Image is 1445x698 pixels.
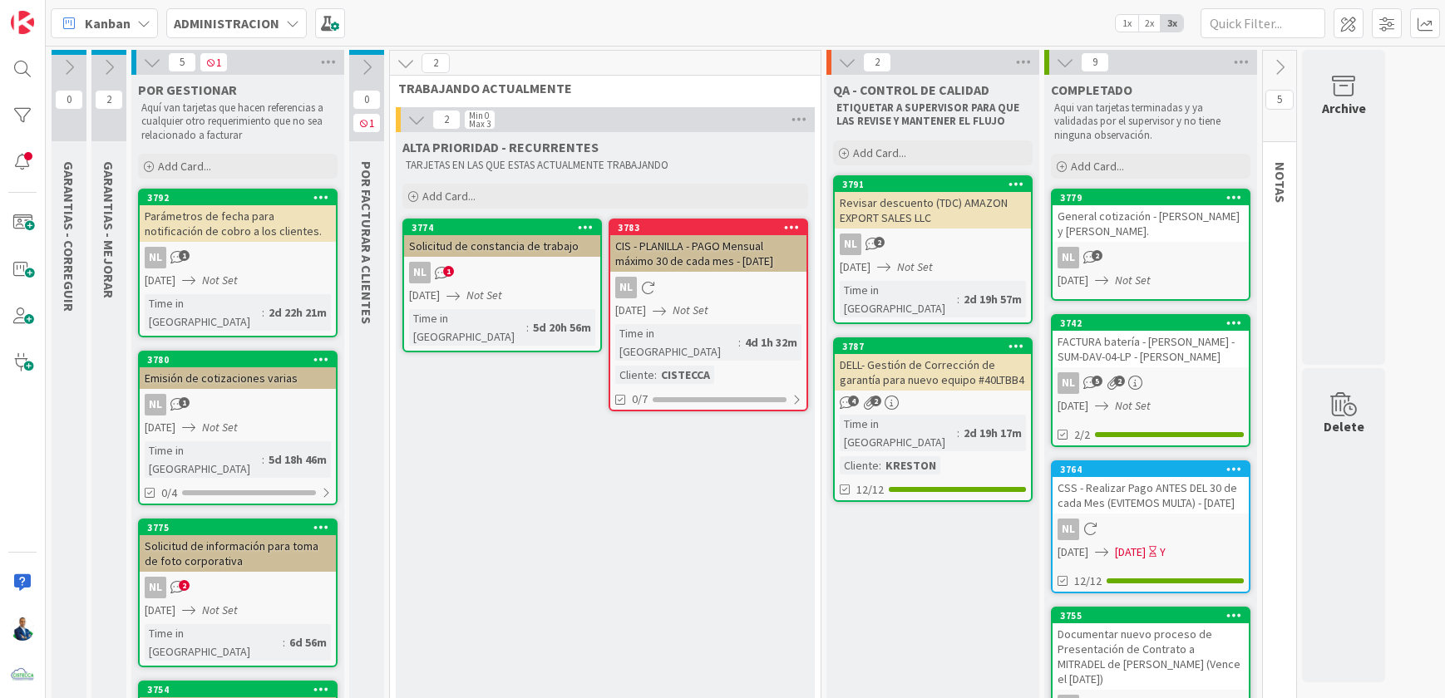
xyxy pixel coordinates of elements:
div: CISTECCA [657,366,714,384]
div: 3787 [835,339,1031,354]
div: NL [835,233,1031,255]
div: Min 0 [469,111,489,120]
span: 3x [1161,15,1183,32]
span: 2 [432,110,461,130]
span: [DATE] [145,419,175,436]
div: NL [140,247,336,268]
span: 2 [95,90,123,110]
div: Solicitud de constancia de trabajo [404,235,600,257]
div: 3787 [842,341,1031,352]
span: : [283,633,285,651]
div: 5d 20h 56m [529,318,595,337]
div: Documentar nuevo proceso de Presentación de Contrato a MITRADEL de [PERSON_NAME] (Vence el [DATE]) [1053,623,1249,690]
span: 2 [874,237,885,248]
span: : [879,456,881,474]
div: CIS - PLANILLA - PAGO Mensual máximo 30 de cada mes - [DATE] [610,235,806,272]
div: NL [1053,372,1249,394]
span: 5 [1265,90,1294,110]
div: NL [1053,247,1249,268]
span: [DATE] [409,287,440,304]
span: 12/12 [856,481,884,499]
div: NL [1058,372,1079,394]
i: Not Set [1115,273,1151,288]
div: 3764 [1053,462,1249,477]
div: NL [140,394,336,415]
div: 4d 1h 32m [741,333,801,351]
span: 2/2 [1074,426,1090,444]
div: Time in [GEOGRAPHIC_DATA] [145,294,262,331]
span: [DATE] [145,602,175,619]
p: TARJETAS EN LAS QUE ESTAS ACTUALMENTE TRABAJANDO [406,159,805,172]
div: NL [145,394,166,415]
div: General cotización - [PERSON_NAME] y [PERSON_NAME]. [1053,205,1249,242]
div: 3780 [147,354,336,366]
div: KRESTON [881,456,940,474]
div: 3787DELL- Gestión de Corrección de garantía para nuevo equipo #40LTBB4 [835,339,1031,391]
span: [DATE] [840,258,870,276]
div: NL [140,577,336,598]
div: 3775Solicitud de información para toma de foto corporativa [140,520,336,572]
span: : [738,333,741,351]
div: 3783CIS - PLANILLA - PAGO Mensual máximo 30 de cada mes - [DATE] [610,220,806,272]
div: Emisión de cotizaciones varias [140,367,336,389]
span: 2 [179,580,190,591]
div: NL [145,577,166,598]
div: FACTURA batería - [PERSON_NAME] - SUM-DAV-04-LP - [PERSON_NAME] [1053,331,1249,367]
span: COMPLETADO [1051,81,1132,98]
div: 3755 [1053,608,1249,623]
span: TRABAJANDO ACTUALMENTE [398,80,800,96]
span: NOTAS [1272,162,1289,203]
div: NL [1058,247,1079,268]
span: : [262,450,264,469]
img: GA [11,617,34,641]
span: 2 [422,53,450,73]
span: 0 [55,90,83,110]
div: 3791 [842,179,1031,190]
span: [DATE] [145,272,175,289]
div: Time in [GEOGRAPHIC_DATA] [409,309,526,346]
div: 3791 [835,177,1031,192]
i: Not Set [466,288,502,302]
div: NL [1053,519,1249,540]
span: : [526,318,529,337]
div: 2d 22h 21m [264,303,331,322]
span: 1 [179,397,190,408]
img: Visit kanbanzone.com [11,11,34,34]
div: 3774Solicitud de constancia de trabajo [404,220,600,257]
div: DELL- Gestión de Corrección de garantía para nuevo equipo #40LTBB4 [835,354,1031,391]
i: Not Set [673,302,708,317]
div: 3792Parámetros de fecha para notificación de cobro a los clientes. [140,190,336,242]
div: 6d 56m [285,633,331,651]
div: NL [610,277,806,298]
span: 2 [870,396,881,406]
div: 3792 [147,192,336,204]
div: 3755Documentar nuevo proceso de Presentación de Contrato a MITRADEL de [PERSON_NAME] (Vence el [D... [1053,608,1249,690]
i: Not Set [897,259,933,274]
span: 2 [863,52,891,72]
div: 3779General cotización - [PERSON_NAME] y [PERSON_NAME]. [1053,190,1249,242]
div: Max 3 [469,120,491,128]
p: Aqui van tarjetas terminadas y ya validadas por el supervisor y no tiene ninguna observación. [1054,101,1247,142]
span: QA - CONTROL DE CALIDAD [833,81,989,98]
span: 0 [353,90,381,110]
div: NL [1058,519,1079,540]
div: 2d 19h 17m [959,424,1026,442]
span: 12/12 [1074,573,1102,590]
span: [DATE] [1115,543,1146,561]
span: 1 [200,52,228,72]
span: [DATE] [615,302,646,319]
div: 3780Emisión de cotizaciones varias [140,352,336,389]
div: Solicitud de información para toma de foto corporativa [140,535,336,572]
div: Archive [1322,98,1366,118]
div: Cliente [840,456,879,474]
span: 2 [1092,250,1102,261]
div: Revisar descuento (TDC) AMAZON EXPORT SALES LLC [835,192,1031,229]
span: 2x [1138,15,1161,32]
div: 3779 [1053,190,1249,205]
div: NL [404,262,600,283]
div: 3742FACTURA batería - [PERSON_NAME] - SUM-DAV-04-LP - [PERSON_NAME] [1053,316,1249,367]
div: NL [615,277,637,298]
div: 3791Revisar descuento (TDC) AMAZON EXPORT SALES LLC [835,177,1031,229]
div: 3792 [140,190,336,205]
span: 1 [443,266,454,277]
